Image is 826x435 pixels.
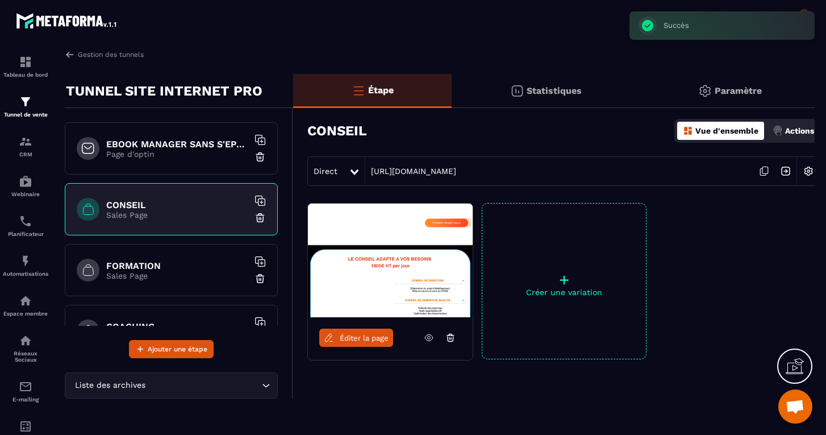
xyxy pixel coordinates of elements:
[778,390,812,424] a: Ouvrir le chat
[106,271,248,280] p: Sales Page
[148,379,259,392] input: Search for option
[148,343,207,355] span: Ajouter une étape
[255,273,266,284] img: trash
[3,285,48,325] a: automationsautomationsEspace membre
[3,206,48,246] a: schedulerschedulerPlanificateur
[510,84,524,98] img: stats.20deebd0.svg
[19,175,32,188] img: automations
[19,214,32,228] img: scheduler
[3,72,48,78] p: Tableau de bord
[715,85,762,96] p: Paramètre
[106,321,248,332] h6: COACHING
[65,49,75,60] img: arrow
[775,160,796,182] img: arrow-next.bcc2205e.svg
[352,84,365,97] img: bars-o.4a397970.svg
[72,379,148,392] span: Liste des archives
[106,150,248,159] p: Page d'optin
[365,167,456,176] a: [URL][DOMAIN_NAME]
[106,260,248,271] h6: FORMATION
[695,126,758,135] p: Vue d'ensemble
[3,166,48,206] a: automationsautomationsWebinaire
[3,86,48,126] a: formationformationTunnel de vente
[683,126,693,136] img: dashboard-orange.40269519.svg
[19,135,32,148] img: formation
[255,151,266,163] img: trash
[698,84,712,98] img: setting-gr.5f69749f.svg
[798,160,819,182] img: setting-w.858f3a88.svg
[314,167,337,176] span: Direct
[106,200,248,210] h6: CONSEIL
[368,85,394,96] p: Étape
[3,246,48,285] a: automationsautomationsAutomatisations
[3,325,48,371] a: social-networksocial-networkRéseaux Sociaux
[16,10,118,31] img: logo
[3,371,48,411] a: emailemailE-mailing
[3,271,48,277] p: Automatisations
[3,126,48,166] a: formationformationCRM
[3,191,48,197] p: Webinaire
[65,49,144,60] a: Gestion des tunnels
[785,126,814,135] p: Actions
[319,329,393,347] a: Éditer la page
[308,204,473,317] img: image
[19,380,32,393] img: email
[773,126,783,136] img: actions.d6e523a2.png
[3,350,48,363] p: Réseaux Sociaux
[527,85,582,96] p: Statistiques
[3,310,48,317] p: Espace membre
[129,340,214,358] button: Ajouter une étape
[19,334,32,347] img: social-network
[340,334,389,342] span: Éditer la page
[65,372,278,399] div: Search for option
[482,288,646,297] p: Créer une variation
[307,123,366,139] h3: CONSEIL
[19,420,32,433] img: accountant
[19,95,32,109] img: formation
[482,272,646,288] p: +
[3,151,48,158] p: CRM
[66,80,262,102] p: TUNNEL SITE INTERNET PRO
[19,254,32,268] img: automations
[106,139,248,150] h6: EBOOK MANAGER SANS S'EPUISER OFFERT
[19,55,32,69] img: formation
[106,210,248,219] p: Sales Page
[3,111,48,118] p: Tunnel de vente
[19,294,32,308] img: automations
[3,47,48,86] a: formationformationTableau de bord
[255,212,266,223] img: trash
[3,231,48,237] p: Planificateur
[3,396,48,403] p: E-mailing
